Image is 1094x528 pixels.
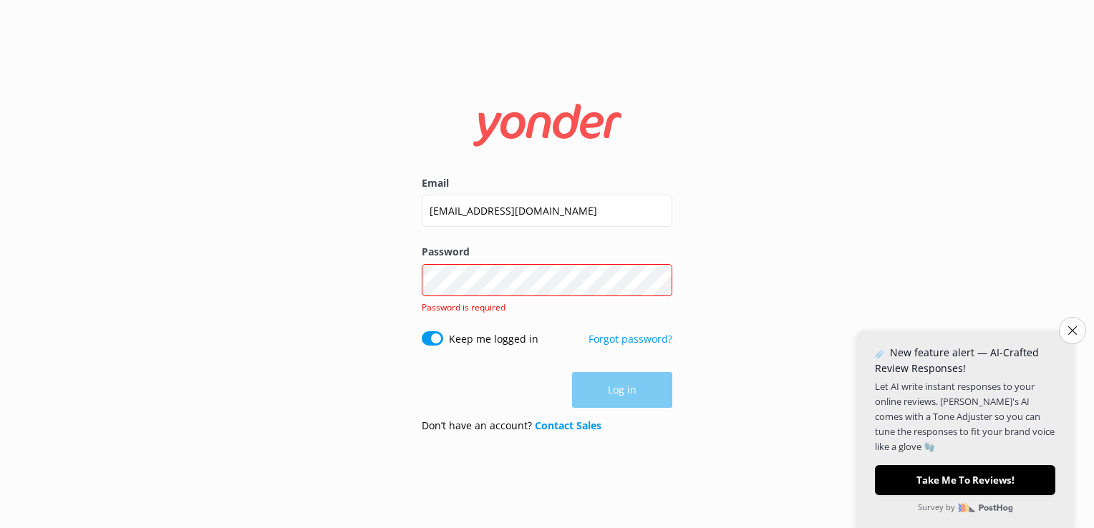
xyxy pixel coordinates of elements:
[535,419,601,432] a: Contact Sales
[589,332,672,346] a: Forgot password?
[422,244,672,260] label: Password
[422,301,505,313] span: Password is required
[422,195,672,227] input: user@emailaddress.com
[422,175,672,191] label: Email
[449,331,538,347] label: Keep me logged in
[644,265,672,294] button: Show password
[422,418,601,434] p: Don’t have an account?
